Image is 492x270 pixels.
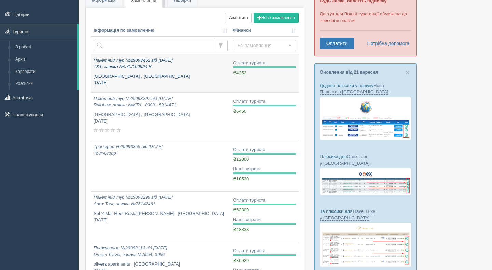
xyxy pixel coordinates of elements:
[225,13,251,23] a: Аналітика
[320,223,411,267] img: travel-luxe-%D0%BF%D0%BE%D0%B4%D0%B1%D0%BE%D1%80%D0%BA%D0%B0-%D1%81%D1%80%D0%BC-%D0%B4%D0%BB%D1%8...
[320,153,411,166] p: Плюсики для :
[233,258,249,263] span: ₴80929
[94,210,228,223] p: Sol Y Mar Reef Resta [PERSON_NAME] , [GEOGRAPHIC_DATA] [DATE]
[233,98,296,105] div: Оплати туриста
[12,41,77,53] a: В роботі
[91,192,230,242] a: Пакетний тур №29093298 від [DATE]Anex Tour, заявка №76142461 Sol Y Mar Reef Resta [PERSON_NAME] ,...
[12,53,77,66] a: Архів
[320,69,378,75] a: Оновлення від 21 вересня
[320,82,411,95] p: Додано плюсики у пошуку :
[320,97,411,140] img: new-planet-%D0%BF%D1%96%D0%B4%D0%B1%D1%96%D1%80%D0%BA%D0%B0-%D1%81%D1%80%D0%BC-%D0%B4%D0%BB%D1%8F...
[233,146,296,153] div: Оплати туриста
[94,144,163,156] i: Трансфер №29093355 від [DATE] Tour-Group
[233,248,296,254] div: Оплати туриста
[320,208,411,221] p: Та плюсики для :
[233,40,296,51] button: Усі замовлення
[94,40,214,51] input: Пошук за номером замовлення, ПІБ або паспортом туриста
[320,83,388,95] a: Нова Планета в [GEOGRAPHIC_DATA]
[94,112,228,124] p: [GEOGRAPHIC_DATA] , [GEOGRAPHIC_DATA] [DATE]
[94,245,167,257] i: Проживание №29093113 від [DATE] Dream Travel, заявка №3954, 3956
[233,108,246,114] span: ₴6450
[233,60,296,66] div: Оплати туриста
[91,93,230,141] a: Пакетний тур №29093397 від [DATE]Rainbow, заявка №KTA - 0903 - 5914471 [GEOGRAPHIC_DATA] , [GEOGR...
[233,227,249,232] span: ₴48338
[320,38,354,49] a: Оплатити
[94,57,173,69] i: Пакетний тур №29093452 від [DATE] T&T, заявка №070/100924 R
[12,78,77,90] a: Розсилки
[233,157,249,162] span: ₴12000
[233,217,296,223] div: Наші витрати
[91,54,230,92] a: Пакетний тур №29093452 від [DATE]T&T, заявка №070/100924 R [GEOGRAPHIC_DATA] , [GEOGRAPHIC_DATA][...
[406,68,410,76] span: ×
[233,207,249,213] span: ₴53809
[94,96,176,107] i: Пакетний тур №29093397 від [DATE] Rainbow, заявка №KTA - 0903 - 5914471
[363,38,410,49] a: Потрібна допомога
[320,154,369,166] a: Onex Tour у [GEOGRAPHIC_DATA]
[233,197,296,204] div: Оплати туриста
[320,209,375,221] a: Travel Luxe у [GEOGRAPHIC_DATA]
[94,195,173,206] i: Пакетний тур №29093298 від [DATE] Anex Tour, заявка №76142461
[233,176,249,181] span: ₴10530
[233,166,296,172] div: Наші витрати
[406,69,410,76] button: Close
[12,66,77,78] a: Корпорати
[94,27,228,34] a: Інформація по замовленню
[320,168,411,195] img: onex-tour-proposal-crm-for-travel-agency.png
[233,27,296,34] a: Фінанси
[254,13,299,23] button: Нове замовлення
[91,141,230,191] a: Трансфер №29093355 від [DATE]Tour-Group
[233,70,246,75] span: ₴4252
[237,42,287,49] span: Усі замовлення
[94,73,228,86] p: [GEOGRAPHIC_DATA] , [GEOGRAPHIC_DATA] [DATE]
